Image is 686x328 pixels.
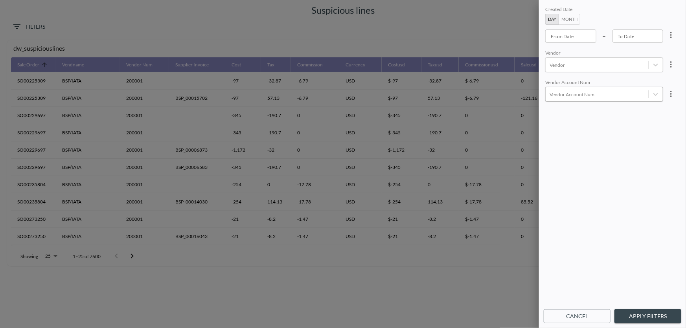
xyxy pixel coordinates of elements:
button: Cancel [544,309,611,324]
button: Month [559,14,580,25]
div: Vendor Account Num [545,79,663,87]
button: more [663,86,679,102]
input: YYYY-MM-DD [612,29,664,43]
div: Created Date [545,6,663,14]
button: Day [545,14,559,25]
div: Vendor [545,50,663,57]
button: Apply Filters [614,309,681,324]
input: YYYY-MM-DD [545,29,596,43]
p: – [603,31,606,40]
button: more [663,57,679,72]
button: more [663,27,679,43]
